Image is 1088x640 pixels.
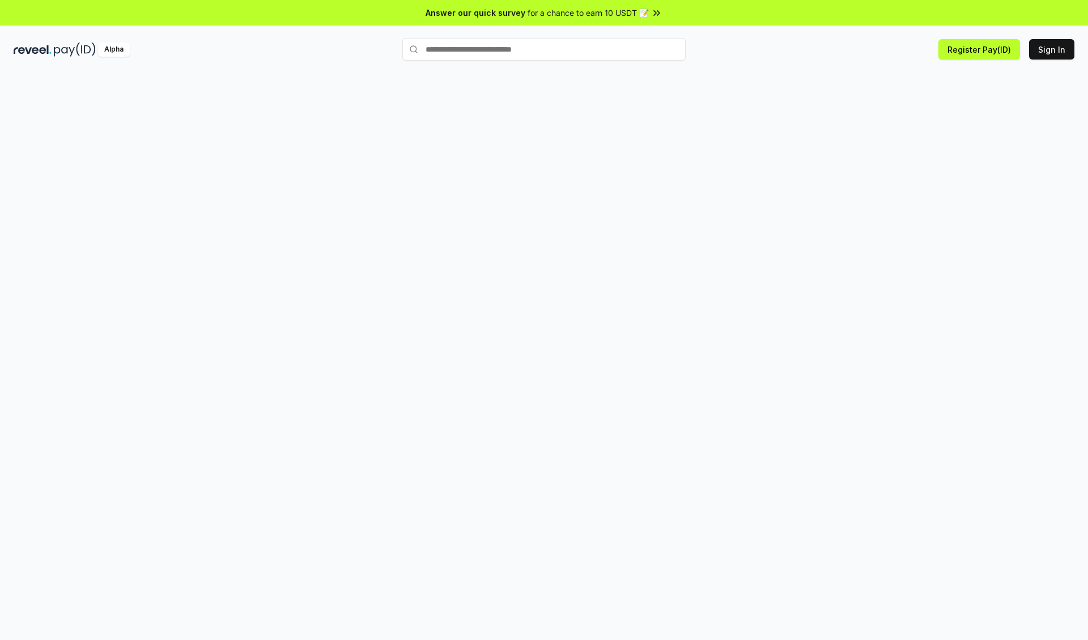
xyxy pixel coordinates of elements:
span: for a chance to earn 10 USDT 📝 [528,7,649,19]
button: Sign In [1029,39,1074,60]
button: Register Pay(ID) [938,39,1020,60]
div: Alpha [98,43,130,57]
img: reveel_dark [14,43,52,57]
img: pay_id [54,43,96,57]
span: Answer our quick survey [426,7,525,19]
